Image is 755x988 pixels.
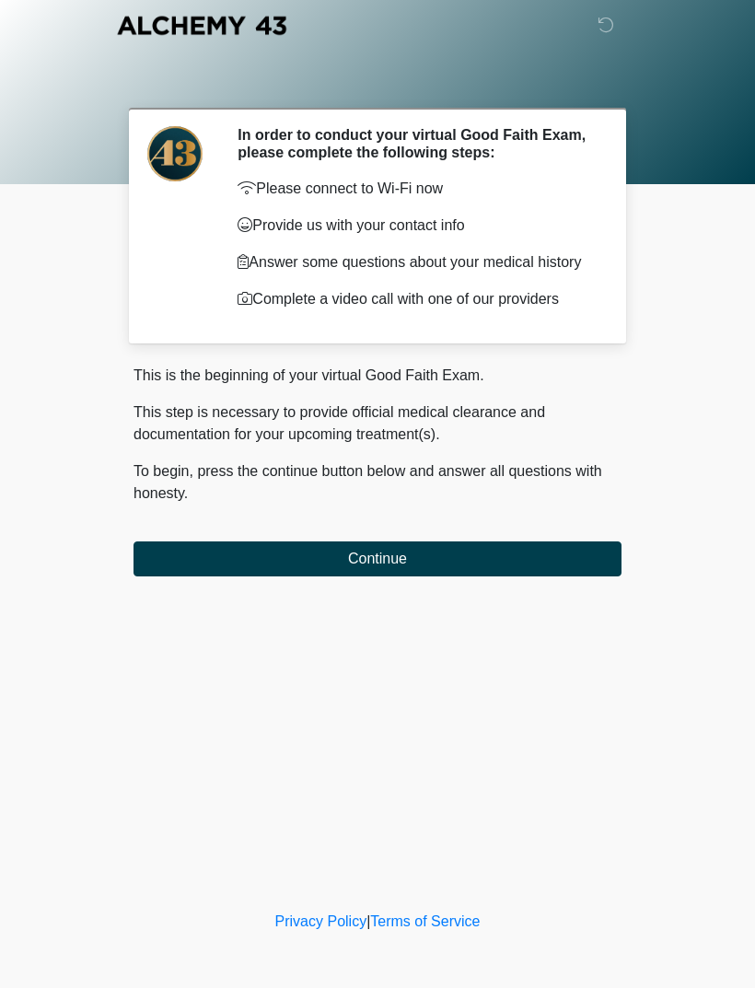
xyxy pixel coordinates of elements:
[134,401,621,446] p: This step is necessary to provide official medical clearance and documentation for your upcoming ...
[120,66,635,100] h1: ‎ ‎ ‎ ‎
[238,178,594,200] p: Please connect to Wi-Fi now
[275,913,367,929] a: Privacy Policy
[134,460,621,505] p: To begin, press the continue button below and answer all questions with honesty.
[134,365,621,387] p: This is the beginning of your virtual Good Faith Exam.
[147,126,203,181] img: Agent Avatar
[238,126,594,161] h2: In order to conduct your virtual Good Faith Exam, please complete the following steps:
[238,215,594,237] p: Provide us with your contact info
[370,913,480,929] a: Terms of Service
[238,288,594,310] p: Complete a video call with one of our providers
[238,251,594,273] p: Answer some questions about your medical history
[366,913,370,929] a: |
[115,14,288,37] img: Alchemy 43 Logo
[134,541,621,576] button: Continue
